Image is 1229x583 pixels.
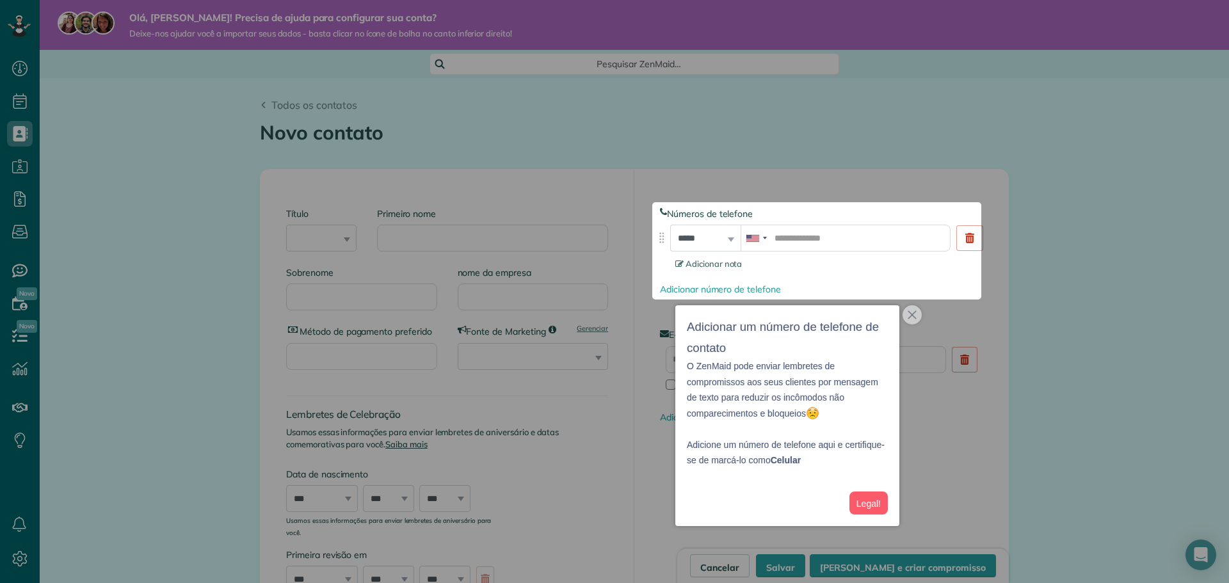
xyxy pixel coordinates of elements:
div: Estados Unidos: +1 [741,225,771,251]
font: Adicionar nota [686,259,742,269]
button: Legal! [849,491,888,515]
img: :preocupado: [806,406,819,420]
a: Adicionar número de telefone [660,284,781,295]
img: drag_indicator-119b368615184ecde3eda3c64c821f6cf29d3e2b97b89ee44bc31753036683e5.png [655,231,668,244]
font: Números de telefone [667,207,753,219]
font: Legal! [856,499,881,509]
font: Celular [771,455,801,465]
font: Adicionar um número de telefone de contato [687,320,879,355]
button: fechar, [903,305,922,324]
font: O ZenMaid pode enviar lembretes de compromissos aos seus clientes por mensagem de texto para redu... [687,361,878,419]
div: Adicione um número de telefone de contato. A ZenMaid pode enviar lembretes de compromissos aos se... [675,305,899,526]
font: Adicione um número de telefone aqui e certifique-se de marcá-lo como [687,440,885,466]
